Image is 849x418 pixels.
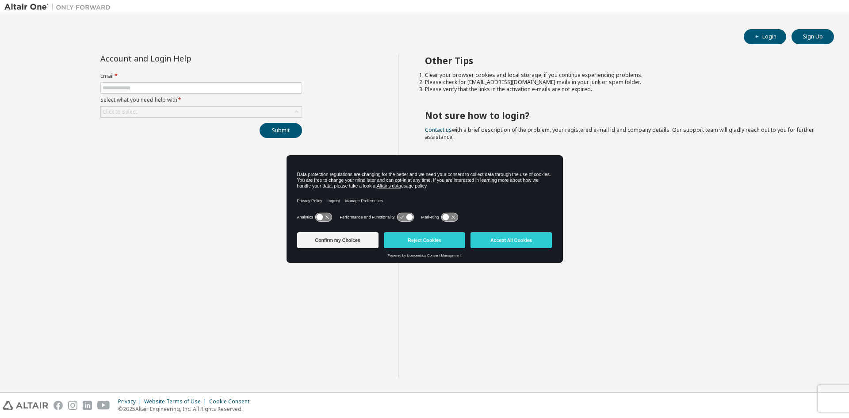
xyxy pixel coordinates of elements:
[260,123,302,138] button: Submit
[100,73,302,80] label: Email
[118,398,144,405] div: Privacy
[209,398,255,405] div: Cookie Consent
[425,79,818,86] li: Please check for [EMAIL_ADDRESS][DOMAIN_NAME] mails in your junk or spam folder.
[744,29,786,44] button: Login
[425,126,452,134] a: Contact us
[425,55,818,66] h2: Other Tips
[100,55,262,62] div: Account and Login Help
[144,398,209,405] div: Website Terms of Use
[97,401,110,410] img: youtube.svg
[118,405,255,413] p: © 2025 Altair Engineering, Inc. All Rights Reserved.
[100,96,302,104] label: Select what you need help with
[425,72,818,79] li: Clear your browser cookies and local storage, if you continue experiencing problems.
[3,401,48,410] img: altair_logo.svg
[54,401,63,410] img: facebook.svg
[4,3,115,12] img: Altair One
[101,107,302,117] div: Click to select
[425,126,814,141] span: with a brief description of the problem, your registered e-mail id and company details. Our suppo...
[68,401,77,410] img: instagram.svg
[83,401,92,410] img: linkedin.svg
[425,86,818,93] li: Please verify that the links in the activation e-mails are not expired.
[425,110,818,121] h2: Not sure how to login?
[103,108,137,115] div: Click to select
[792,29,834,44] button: Sign Up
